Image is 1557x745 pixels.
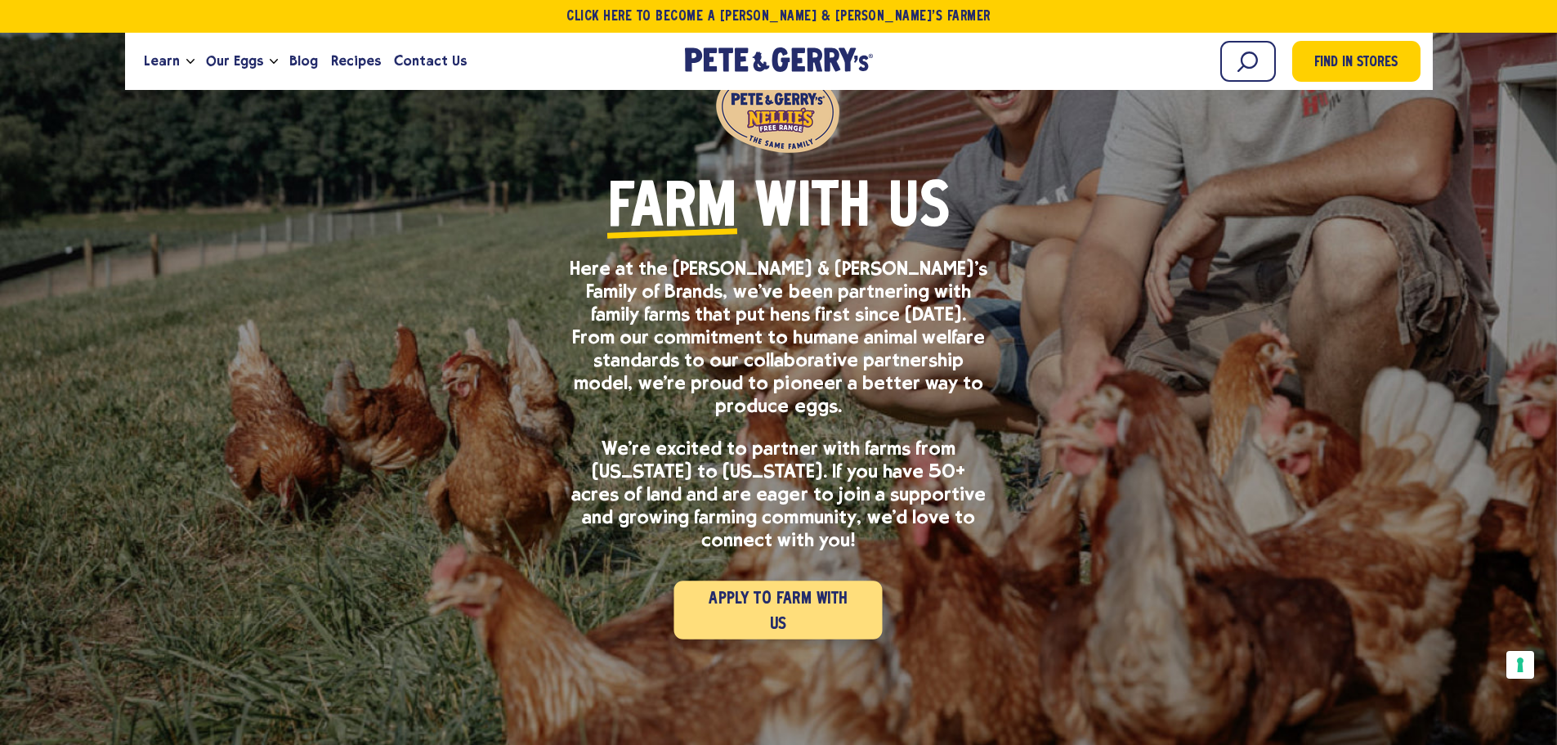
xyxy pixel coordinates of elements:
span: Farm [607,179,737,240]
p: We’re excited to partner with farms from [US_STATE] to [US_STATE]. If you have 50+ acres of land ... [569,437,987,551]
span: Recipes [331,51,381,71]
a: Learn [137,39,186,83]
span: Blog [289,51,318,71]
p: Here at the [PERSON_NAME] & [PERSON_NAME]’s Family of Brands, we’ve been partnering with family f... [569,257,987,417]
span: Find in Stores [1314,52,1398,74]
input: Search [1220,41,1276,82]
a: Find in Stores [1292,41,1421,82]
button: Open the dropdown menu for Our Eggs [270,59,278,65]
a: Our Eggs [199,39,270,83]
a: Blog [283,39,324,83]
span: Us [888,179,950,240]
button: Open the dropdown menu for Learn [186,59,195,65]
a: Contact Us [387,39,473,83]
span: Contact Us [394,51,467,71]
span: Learn [144,51,180,71]
span: Apply to Farm with Us [699,586,858,638]
button: Your consent preferences for tracking technologies [1506,651,1534,679]
a: Apply to Farm with Us [674,581,883,640]
span: with [755,179,870,240]
span: Our Eggs [206,51,263,71]
a: Recipes [324,39,387,83]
